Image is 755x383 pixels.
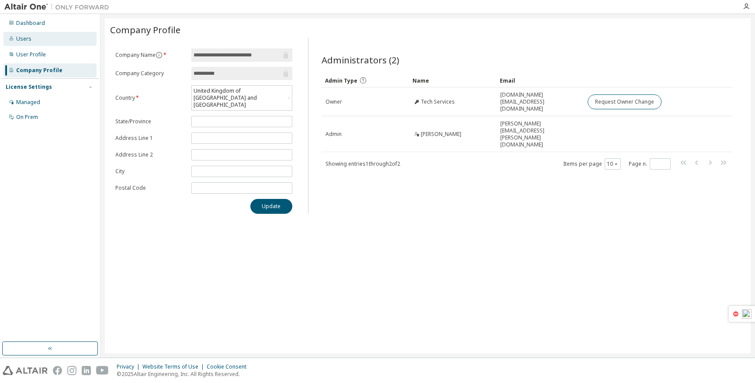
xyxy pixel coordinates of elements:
[325,77,357,84] span: Admin Type
[412,73,493,87] div: Name
[115,168,186,175] label: City
[326,131,342,138] span: Admin
[96,366,109,375] img: youtube.svg
[326,98,342,105] span: Owner
[115,185,186,191] label: Postal Code
[16,35,31,42] div: Users
[607,160,619,167] button: 10
[629,158,671,170] span: Page n.
[16,20,45,27] div: Dashboard
[117,363,142,370] div: Privacy
[117,370,252,378] p: © 2025 Altair Engineering, Inc. All Rights Reserved.
[115,118,186,125] label: State/Province
[192,86,286,110] div: United Kingdom of [GEOGRAPHIC_DATA] and [GEOGRAPHIC_DATA]
[115,52,186,59] label: Company Name
[3,366,48,375] img: altair_logo.svg
[421,98,455,105] span: Tech Services
[250,199,292,214] button: Update
[563,158,621,170] span: Items per page
[115,135,186,142] label: Address Line 1
[16,51,46,58] div: User Profile
[110,24,180,36] span: Company Profile
[500,73,580,87] div: Email
[326,160,400,167] span: Showing entries 1 through 2 of 2
[142,363,207,370] div: Website Terms of Use
[6,84,52,91] div: License Settings
[156,52,163,59] button: information
[115,94,186,101] label: Country
[16,67,62,74] div: Company Profile
[82,366,91,375] img: linkedin.svg
[500,120,580,148] span: [PERSON_NAME][EMAIL_ADDRESS][PERSON_NAME][DOMAIN_NAME]
[16,99,40,106] div: Managed
[4,3,114,11] img: Altair One
[500,91,580,112] span: [DOMAIN_NAME][EMAIL_ADDRESS][DOMAIN_NAME]
[115,70,186,77] label: Company Category
[16,114,38,121] div: On Prem
[322,54,399,66] span: Administrators (2)
[67,366,76,375] img: instagram.svg
[207,363,252,370] div: Cookie Consent
[588,94,661,109] button: Request Owner Change
[192,86,292,110] div: United Kingdom of [GEOGRAPHIC_DATA] and [GEOGRAPHIC_DATA]
[421,131,461,138] span: [PERSON_NAME]
[53,366,62,375] img: facebook.svg
[115,151,186,158] label: Address Line 2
